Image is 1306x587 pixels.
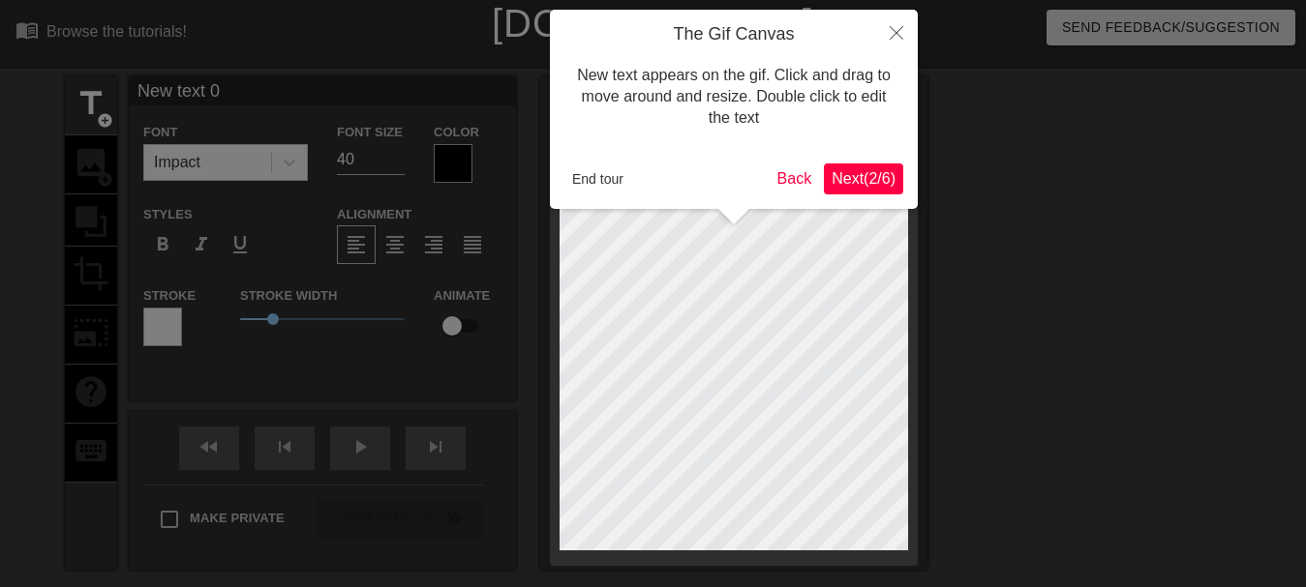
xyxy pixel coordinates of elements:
[564,45,903,149] div: New text appears on the gif. Click and drag to move around and resize. Double click to edit the text
[770,163,820,194] button: Back
[832,170,896,187] span: Next ( 2 / 6 )
[824,163,903,194] button: Next
[564,24,903,45] h4: The Gif Canvas
[564,164,631,193] button: End tour
[875,10,918,54] button: Close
